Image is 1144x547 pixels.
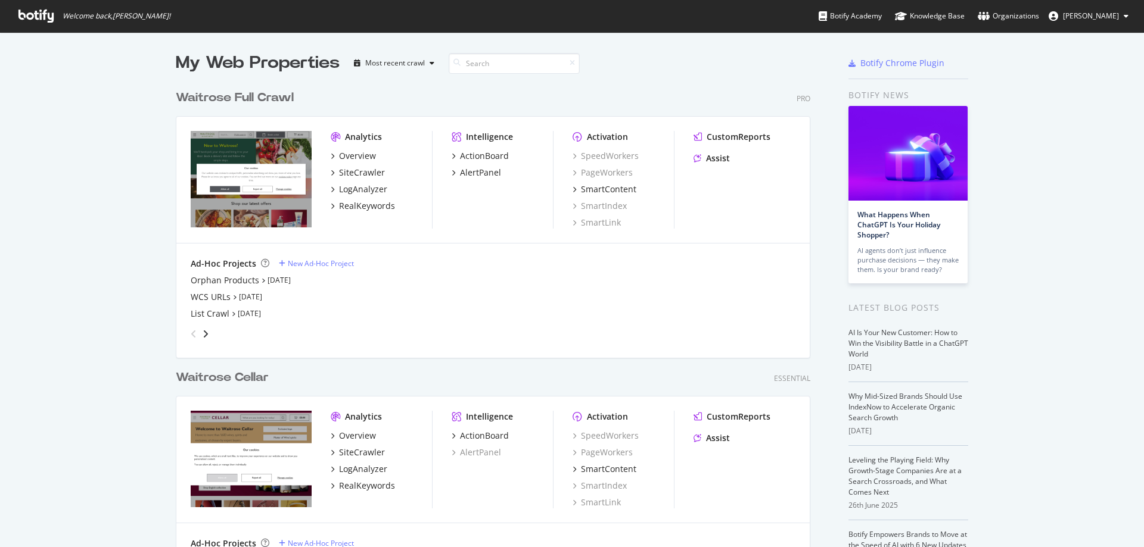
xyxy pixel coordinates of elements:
div: Botify Academy [819,10,882,22]
div: angle-left [186,324,201,343]
a: PageWorkers [573,446,633,458]
div: Overview [339,430,376,442]
a: [DATE] [268,275,291,285]
a: [DATE] [239,292,262,302]
div: Waitrose Full Crawl [176,89,294,107]
div: [DATE] [848,362,968,373]
div: angle-right [201,328,210,340]
div: Activation [587,411,628,423]
a: SpeedWorkers [573,150,639,162]
div: Ad-Hoc Projects [191,258,256,270]
a: Orphan Products [191,274,259,286]
div: RealKeywords [339,200,395,212]
a: Leveling the Playing Field: Why Growth-Stage Companies Are at a Search Crossroads, and What Comes... [848,455,962,497]
a: Overview [331,150,376,162]
a: What Happens When ChatGPT Is Your Holiday Shopper? [857,210,940,240]
img: What Happens When ChatGPT Is Your Holiday Shopper? [848,106,968,201]
div: LogAnalyzer [339,463,387,475]
div: LogAnalyzer [339,183,387,195]
div: SiteCrawler [339,167,385,179]
a: SiteCrawler [331,167,385,179]
input: Search [449,53,580,74]
div: Activation [587,131,628,143]
div: Knowledge Base [895,10,965,22]
a: Assist [694,432,730,444]
div: New Ad-Hoc Project [288,258,354,268]
span: Phil McDonald [1063,11,1119,21]
img: waitrosecellar.com [191,411,312,507]
a: AlertPanel [452,167,501,179]
span: Welcome back, [PERSON_NAME] ! [63,11,170,21]
div: Most recent crawl [365,60,425,67]
div: Intelligence [466,131,513,143]
a: ActionBoard [452,150,509,162]
div: CustomReports [707,131,770,143]
div: ActionBoard [460,430,509,442]
div: Pro [797,93,810,104]
div: SmartContent [581,183,636,195]
a: PageWorkers [573,167,633,179]
div: [DATE] [848,426,968,436]
a: LogAnalyzer [331,183,387,195]
a: RealKeywords [331,200,395,212]
a: Botify Chrome Plugin [848,57,944,69]
div: RealKeywords [339,480,395,492]
a: CustomReports [694,411,770,423]
a: ActionBoard [452,430,509,442]
div: Essential [774,373,810,383]
div: Intelligence [466,411,513,423]
div: AI agents don’t just influence purchase decisions — they make them. Is your brand ready? [857,246,959,274]
a: AlertPanel [452,446,501,458]
div: Latest Blog Posts [848,301,968,314]
a: SmartIndex [573,200,627,212]
a: New Ad-Hoc Project [279,258,354,268]
a: Assist [694,152,730,164]
div: Assist [706,432,730,444]
a: LogAnalyzer [331,463,387,475]
div: Botify news [848,89,968,102]
a: WCS URLs [191,291,231,303]
a: CustomReports [694,131,770,143]
div: 26th June 2025 [848,500,968,511]
div: Botify Chrome Plugin [860,57,944,69]
a: SpeedWorkers [573,430,639,442]
div: Organizations [978,10,1039,22]
div: SmartContent [581,463,636,475]
a: SmartContent [573,183,636,195]
a: Waitrose Cellar [176,369,273,386]
a: Why Mid-Sized Brands Should Use IndexNow to Accelerate Organic Search Growth [848,391,962,423]
img: www.waitrose.com [191,131,312,227]
a: RealKeywords [331,480,395,492]
div: Overview [339,150,376,162]
a: SmartLink [573,496,621,508]
a: [DATE] [238,308,261,318]
a: SmartLink [573,217,621,229]
a: SmartContent [573,463,636,475]
div: ActionBoard [460,150,509,162]
a: AI Is Your New Customer: How to Win the Visibility Battle in a ChatGPT World [848,327,968,359]
a: Waitrose Full Crawl [176,89,299,107]
button: [PERSON_NAME] [1039,7,1138,26]
a: List Crawl [191,308,229,320]
div: CustomReports [707,411,770,423]
div: My Web Properties [176,51,340,75]
button: Most recent crawl [349,54,439,73]
a: Overview [331,430,376,442]
div: AlertPanel [460,167,501,179]
a: SiteCrawler [331,446,385,458]
div: Waitrose Cellar [176,369,269,386]
a: SmartIndex [573,480,627,492]
div: Analytics [345,411,382,423]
